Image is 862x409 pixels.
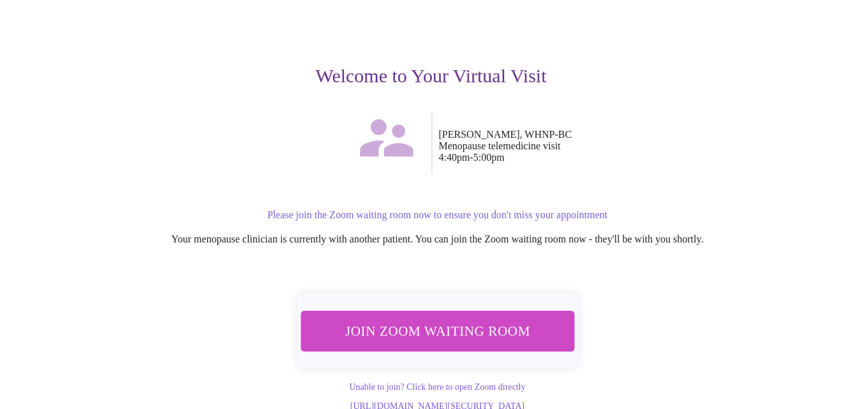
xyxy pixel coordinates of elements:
h3: Welcome to Your Virtual Visit [38,65,824,87]
a: Unable to join? Click here to open Zoom directly [349,382,525,392]
button: Join Zoom Waiting Room [301,311,574,351]
p: [PERSON_NAME], WHNP-BC Menopause telemedicine visit 4:40pm - 5:00pm [439,129,824,163]
p: Your menopause clinician is currently with another patient. You can join the Zoom waiting room no... [51,234,824,245]
span: Join Zoom Waiting Room [317,319,557,343]
p: Please join the Zoom waiting room now to ensure you don't miss your appointment [51,209,824,221]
